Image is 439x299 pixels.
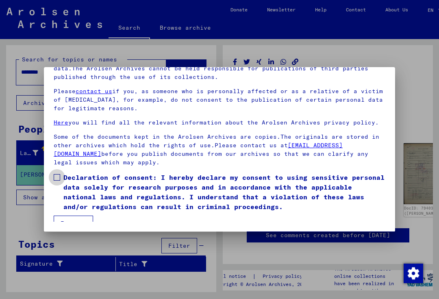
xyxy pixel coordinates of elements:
button: I agree [54,216,93,231]
div: Change consent [403,263,423,283]
a: Here [54,119,68,126]
a: contact us [76,87,112,95]
img: Change consent [404,264,423,283]
p: Some of the documents kept in the Arolsen Archives are copies.The originals are stored in other a... [54,133,385,167]
span: Declaration of consent: I hereby declare my consent to using sensitive personal data solely for r... [63,172,385,212]
p: Please if you, as someone who is personally affected or as a relative of a victim of [MEDICAL_DAT... [54,87,385,113]
p: you will find all the relevant information about the Arolsen Archives privacy policy. [54,118,385,127]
